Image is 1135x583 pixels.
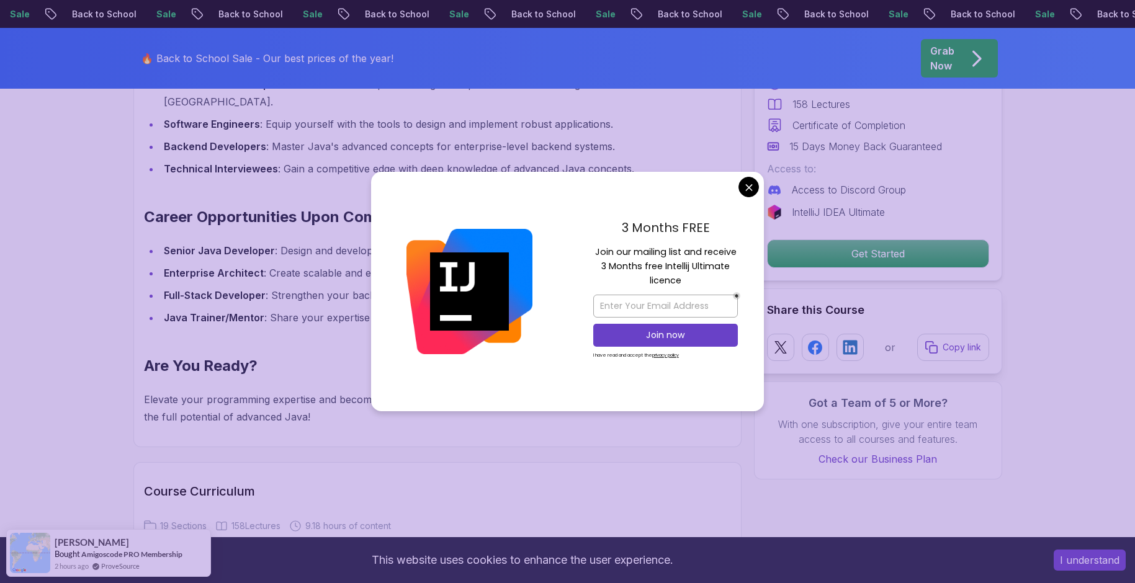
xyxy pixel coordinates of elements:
[144,207,672,227] h2: Career Opportunities Upon Completion
[767,161,989,176] p: Access to:
[164,289,266,301] strong: Full-Stack Developer
[546,8,586,20] p: Sale
[164,162,278,175] strong: Technical Interviewees
[160,115,672,133] li: : Equip yourself with the tools to design and implement robust applications.
[164,78,285,91] strong: Intermediate Developers
[400,8,439,20] p: Sale
[160,242,672,259] li: : Design and develop complex applications using Java's advanced features.
[164,244,275,257] strong: Senior Java Developer
[789,139,942,154] p: 15 Days Money Back Guaranteed
[164,267,264,279] strong: Enterprise Architect
[160,160,672,177] li: : Gain a competitive edge with deep knowledge of advanced Java concepts.
[160,287,672,304] li: : Strengthen your backend expertise to complement frontend skills.
[55,537,129,548] span: [PERSON_NAME]
[160,309,672,326] li: : Share your expertise with aspiring developers or within your team.
[767,417,989,447] p: With one subscription, give your entire team access to all courses and features.
[144,483,731,500] h2: Course Curriculum
[160,264,672,282] li: : Create scalable and efficient software solutions for enterprise applications.
[141,51,393,66] p: 🔥 Back to School Sale - Our best prices of the year!
[107,8,146,20] p: Sale
[885,340,895,355] p: or
[10,533,50,573] img: provesource social proof notification image
[768,240,989,267] p: Get Started
[144,391,672,425] p: Elevate your programming expertise and become a Java pro. Enroll in [DATE] and unlock the full po...
[315,8,400,20] p: Back to School
[305,520,391,532] span: 9.18 hours of content
[55,549,80,559] span: Bought
[767,452,989,466] a: Check our Business Plan
[160,76,672,110] li: : Perfect for developers looking to deepen their understanding of [GEOGRAPHIC_DATA].
[81,550,182,559] a: Amigoscode PRO Membership
[608,8,693,20] p: Back to School
[917,334,989,361] button: Copy link
[9,546,1035,574] div: This website uses cookies to enhance the user experience.
[792,97,850,112] p: 158 Lectures
[144,356,672,376] h2: Are You Ready?
[767,394,989,412] h3: Got a Team of 5 or More?
[792,182,906,197] p: Access to Discord Group
[792,118,905,133] p: Certificate of Completion
[767,205,782,220] img: jetbrains logo
[231,520,280,532] span: 158 Lectures
[943,341,981,354] p: Copy link
[160,138,672,155] li: : Master Java's advanced concepts for enterprise-level backend systems.
[164,140,266,153] strong: Backend Developers
[164,311,264,324] strong: Java Trainer/Mentor
[930,43,954,73] p: Grab Now
[839,8,879,20] p: Sale
[693,8,732,20] p: Sale
[462,8,546,20] p: Back to School
[101,561,140,571] a: ProveSource
[55,561,89,571] span: 2 hours ago
[767,301,989,319] h2: Share this Course
[169,8,253,20] p: Back to School
[160,520,207,532] span: 19 Sections
[755,8,839,20] p: Back to School
[1054,550,1126,571] button: Accept cookies
[901,8,985,20] p: Back to School
[164,118,260,130] strong: Software Engineers
[792,205,885,220] p: IntelliJ IDEA Ultimate
[1048,8,1132,20] p: Back to School
[22,8,107,20] p: Back to School
[253,8,293,20] p: Sale
[985,8,1025,20] p: Sale
[767,239,989,268] button: Get Started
